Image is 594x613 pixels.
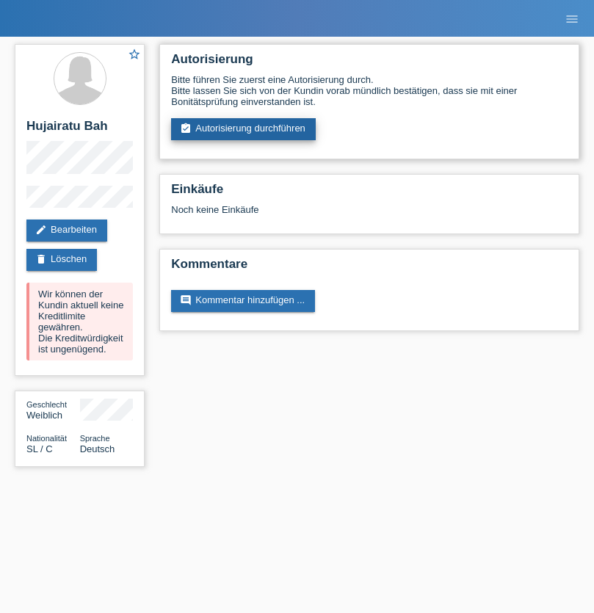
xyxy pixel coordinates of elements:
[26,399,80,421] div: Weiblich
[171,204,568,226] div: Noch keine Einkäufe
[171,182,568,204] h2: Einkäufe
[171,74,568,107] div: Bitte führen Sie zuerst eine Autorisierung durch. Bitte lassen Sie sich von der Kundin vorab münd...
[171,52,568,74] h2: Autorisierung
[171,290,315,312] a: commentKommentar hinzufügen ...
[180,123,192,134] i: assignment_turned_in
[26,400,67,409] span: Geschlecht
[26,283,133,360] div: Wir können der Kundin aktuell keine Kreditlimite gewähren. Die Kreditwürdigkeit ist ungenügend.
[80,434,110,443] span: Sprache
[35,253,47,265] i: delete
[180,294,192,306] i: comment
[128,48,141,63] a: star_border
[26,249,97,271] a: deleteLöschen
[26,220,107,242] a: editBearbeiten
[35,224,47,236] i: edit
[26,434,67,443] span: Nationalität
[128,48,141,61] i: star_border
[565,12,579,26] i: menu
[26,119,133,141] h2: Hujairatu Bah
[171,118,316,140] a: assignment_turned_inAutorisierung durchführen
[80,443,115,454] span: Deutsch
[171,257,568,279] h2: Kommentare
[557,14,587,23] a: menu
[26,443,53,454] span: Sierra Leone / C / 31.10.2021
